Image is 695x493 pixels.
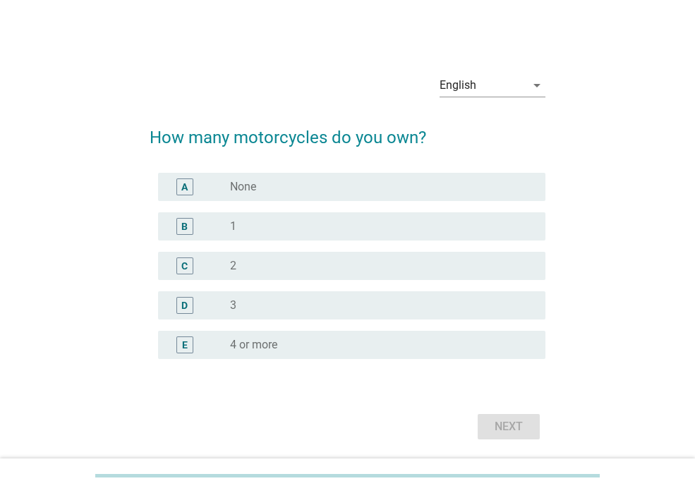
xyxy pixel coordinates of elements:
h2: How many motorcycles do you own? [150,111,545,150]
div: A [181,179,188,194]
label: 4 or more [230,338,277,352]
label: 1 [230,219,236,233]
label: 2 [230,259,236,273]
label: 3 [230,298,236,312]
label: None [230,180,256,194]
div: C [181,258,188,273]
div: D [181,298,188,312]
div: E [182,337,188,352]
div: English [440,79,476,92]
i: arrow_drop_down [528,77,545,94]
div: B [181,219,188,233]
